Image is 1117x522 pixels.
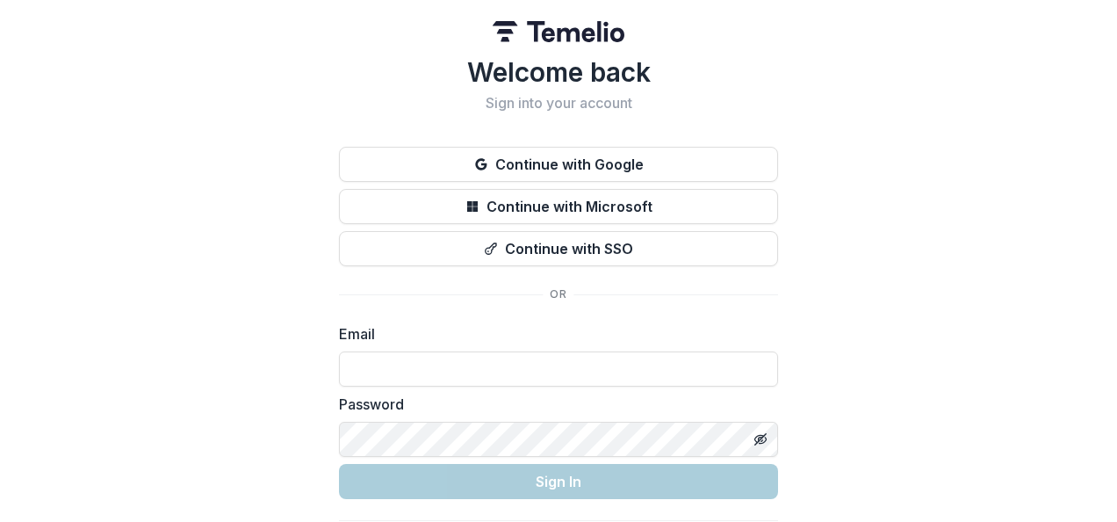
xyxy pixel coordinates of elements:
label: Email [339,323,767,344]
img: Temelio [493,21,624,42]
button: Continue with Google [339,147,778,182]
h1: Welcome back [339,56,778,88]
h2: Sign into your account [339,95,778,112]
button: Toggle password visibility [746,425,775,453]
button: Continue with Microsoft [339,189,778,224]
label: Password [339,394,767,415]
button: Continue with SSO [339,231,778,266]
button: Sign In [339,464,778,499]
